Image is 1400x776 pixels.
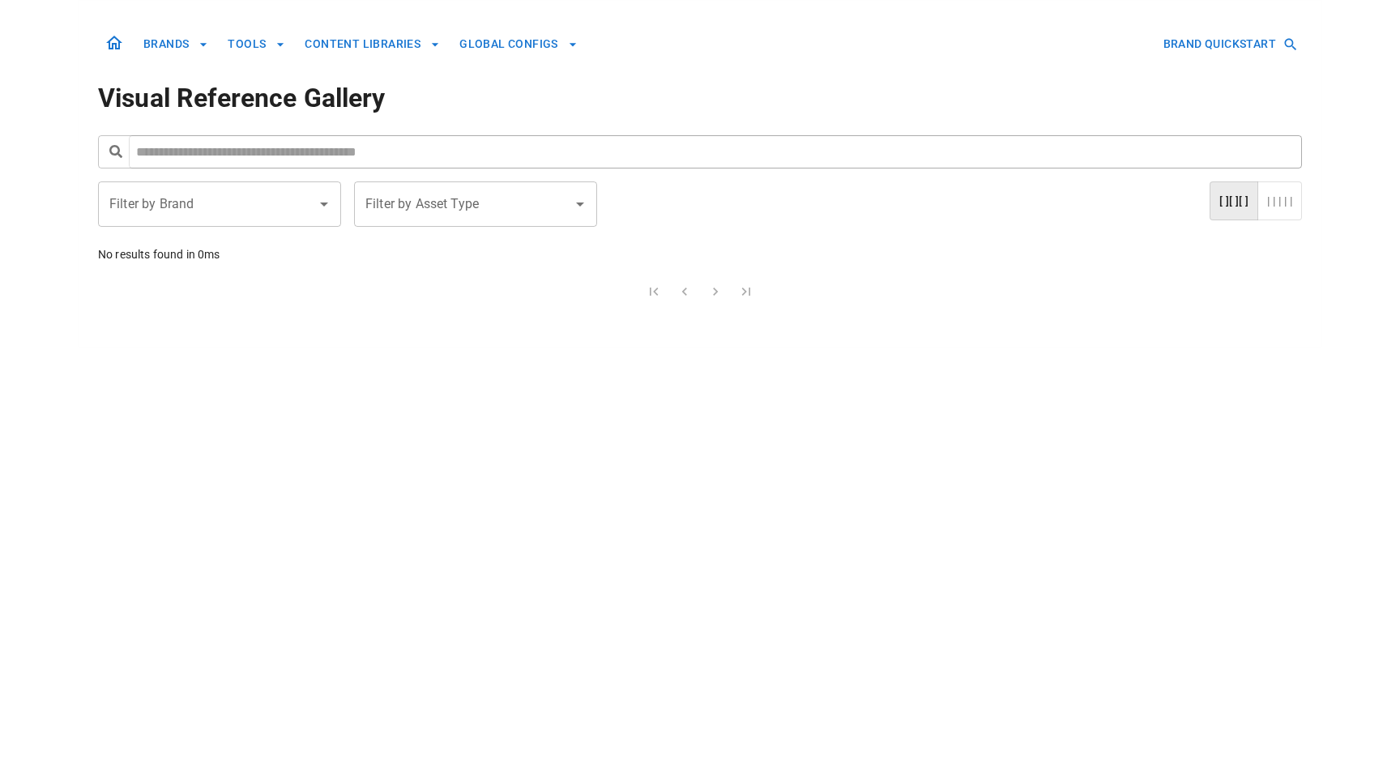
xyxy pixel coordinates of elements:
button: GLOBAL CONFIGS [453,29,584,59]
button: BRANDS [137,29,215,59]
button: card layout [1210,181,1259,221]
button: CONTENT LIBRARIES [298,29,446,59]
button: BRAND QUICKSTART [1157,29,1302,59]
button: masonry layout [1257,181,1302,221]
nav: pagination navigation [638,279,762,305]
div: layout toggle [1210,181,1302,221]
span: No results found in 0ms [98,248,220,261]
h1: Visual Reference Gallery [98,79,1302,117]
button: Open [569,193,591,215]
button: TOOLS [221,29,292,59]
button: Open [313,193,335,215]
